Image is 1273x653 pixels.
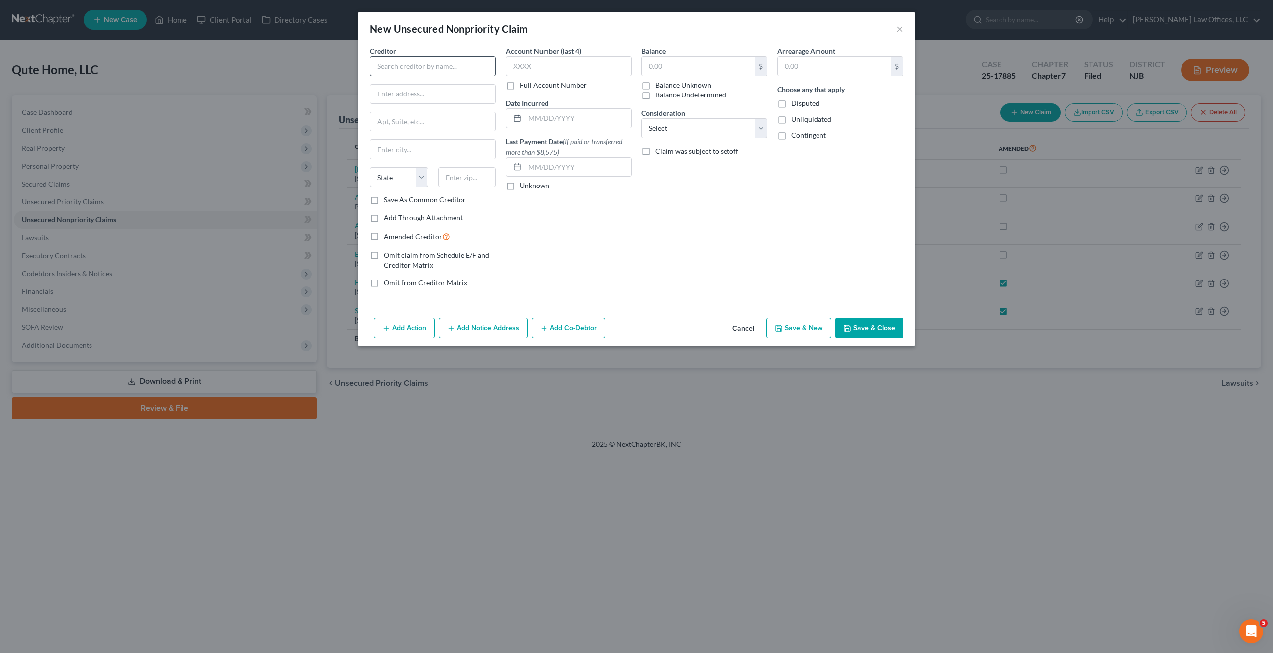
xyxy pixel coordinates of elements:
div: New Unsecured Nonpriority Claim [370,22,528,36]
span: Amended Creditor [384,232,442,241]
label: Date Incurred [506,98,548,108]
button: × [896,23,903,35]
span: Creditor [370,47,396,55]
input: MM/DD/YYYY [525,109,631,128]
span: Unliquidated [791,115,831,123]
input: Enter address... [370,85,495,103]
span: Contingent [791,131,826,139]
label: Choose any that apply [777,84,845,94]
span: Claim was subject to setoff [655,147,738,155]
input: Enter city... [370,140,495,159]
input: Search creditor by name... [370,56,496,76]
button: Add Co-Debtor [532,318,605,339]
input: 0.00 [642,57,755,76]
label: Account Number (last 4) [506,46,581,56]
iframe: Intercom live chat [1239,619,1263,643]
div: $ [755,57,767,76]
button: Add Action [374,318,435,339]
button: Save & Close [835,318,903,339]
label: Full Account Number [520,80,587,90]
label: Save As Common Creditor [384,195,466,205]
span: Omit from Creditor Matrix [384,279,467,287]
label: Unknown [520,181,549,190]
span: (If paid or transferred more than $8,575) [506,137,622,156]
label: Add Through Attachment [384,213,463,223]
input: Enter zip... [438,167,496,187]
button: Cancel [725,319,762,339]
input: 0.00 [778,57,891,76]
span: 5 [1260,619,1268,627]
span: Disputed [791,99,819,107]
button: Save & New [766,318,831,339]
label: Consideration [641,108,685,118]
label: Balance Unknown [655,80,711,90]
label: Arrearage Amount [777,46,835,56]
input: XXXX [506,56,632,76]
label: Balance Undetermined [655,90,726,100]
label: Balance [641,46,666,56]
button: Add Notice Address [439,318,528,339]
div: $ [891,57,903,76]
input: MM/DD/YYYY [525,158,631,177]
input: Apt, Suite, etc... [370,112,495,131]
span: Omit claim from Schedule E/F and Creditor Matrix [384,251,489,269]
label: Last Payment Date [506,136,632,157]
